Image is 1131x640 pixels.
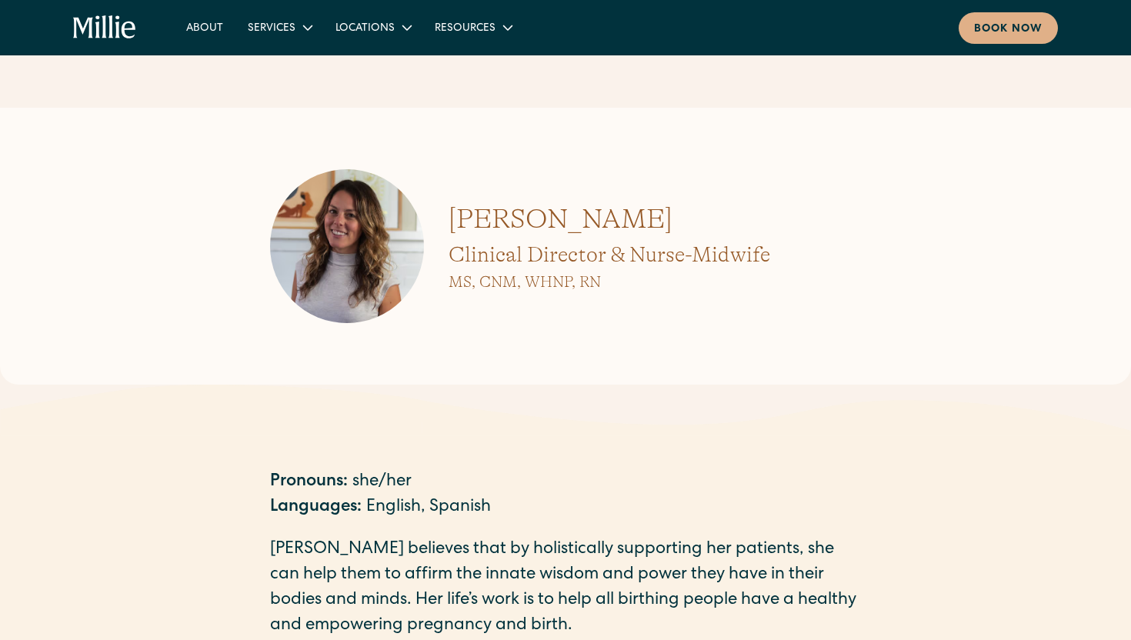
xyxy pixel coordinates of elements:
a: Book now [959,12,1058,44]
p: [PERSON_NAME] believes that by holistically supporting her patients, she can help them to affirm ... [270,538,861,639]
div: Locations [323,15,422,40]
div: she/her [352,470,412,495]
div: Resources [435,21,495,37]
h3: MS, CNM, WHNP, RN [449,271,770,294]
img: Talia Borgo Profile Photo [270,169,424,323]
div: English, Spanish [366,495,491,521]
a: About [174,15,235,40]
h2: Clinical Director & Nurse-Midwife [449,240,770,270]
strong: Pronouns: [270,474,348,491]
div: Locations [335,21,395,37]
div: Book now [974,22,1043,38]
div: Services [248,21,295,37]
a: home [73,15,137,40]
h1: [PERSON_NAME] [449,198,770,240]
strong: Languages: [270,499,362,516]
div: Resources [422,15,523,40]
div: Services [235,15,323,40]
